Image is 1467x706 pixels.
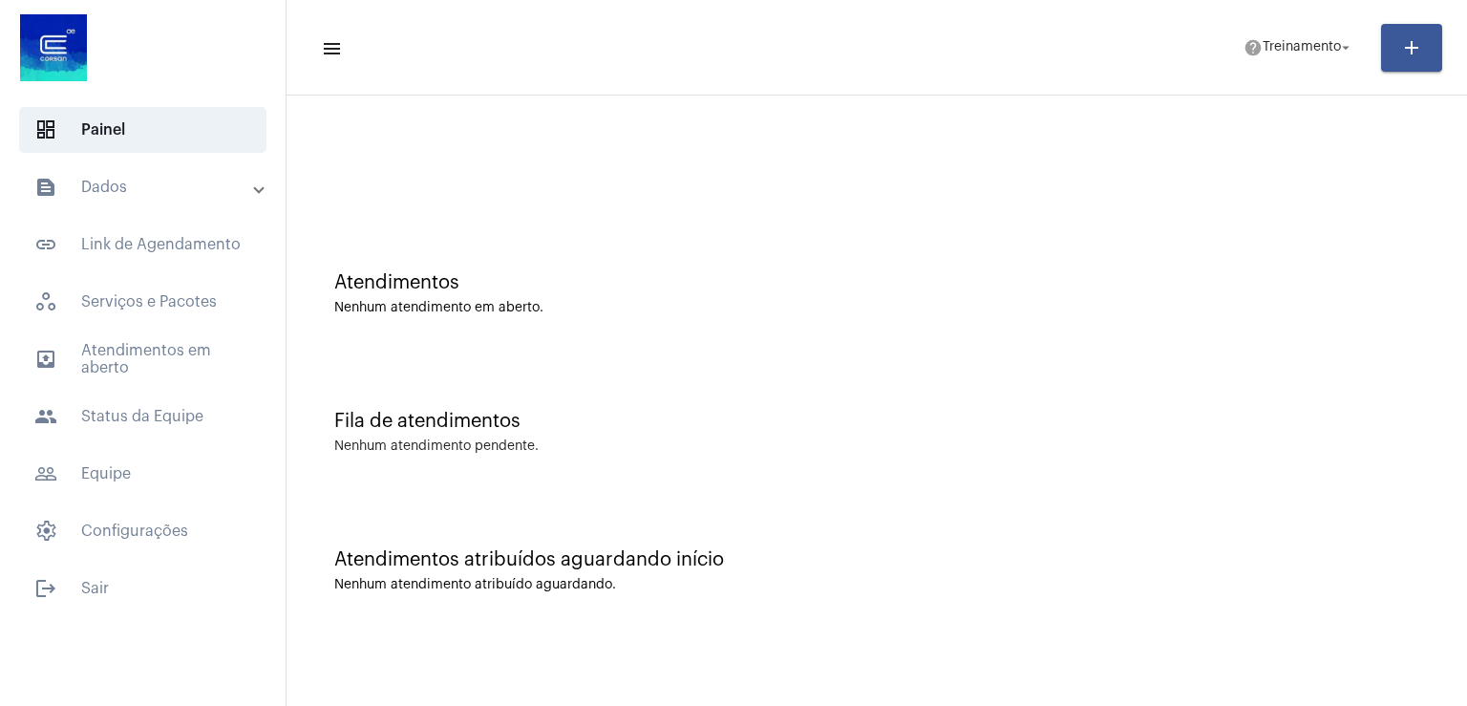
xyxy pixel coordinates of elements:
span: Treinamento [1263,41,1341,54]
mat-icon: sidenav icon [34,462,57,485]
div: Nenhum atendimento atribuído aguardando. [334,578,1419,592]
span: Equipe [19,451,266,497]
span: Configurações [19,508,266,554]
mat-icon: sidenav icon [321,37,340,60]
div: Atendimentos [334,272,1419,293]
span: sidenav icon [34,118,57,141]
span: Painel [19,107,266,153]
mat-icon: sidenav icon [34,176,57,199]
mat-icon: add [1400,36,1423,59]
span: Status da Equipe [19,394,266,439]
span: Link de Agendamento [19,222,266,267]
mat-icon: sidenav icon [34,405,57,428]
mat-expansion-panel-header: sidenav iconDados [11,164,286,210]
mat-icon: sidenav icon [34,348,57,371]
button: Treinamento [1232,29,1366,67]
span: Atendimentos em aberto [19,336,266,382]
div: Nenhum atendimento em aberto. [334,301,1419,315]
div: Atendimentos atribuídos aguardando início [334,549,1419,570]
mat-icon: sidenav icon [34,233,57,256]
span: Serviços e Pacotes [19,279,266,325]
span: sidenav icon [34,520,57,543]
span: Sair [19,566,266,611]
mat-icon: sidenav icon [34,577,57,600]
span: sidenav icon [34,290,57,313]
mat-icon: help [1244,38,1263,57]
img: d4669ae0-8c07-2337-4f67-34b0df7f5ae4.jpeg [15,10,92,86]
div: Nenhum atendimento pendente. [334,439,539,454]
div: Fila de atendimentos [334,411,1419,432]
mat-panel-title: Dados [34,176,255,199]
mat-icon: arrow_drop_down [1337,39,1354,56]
